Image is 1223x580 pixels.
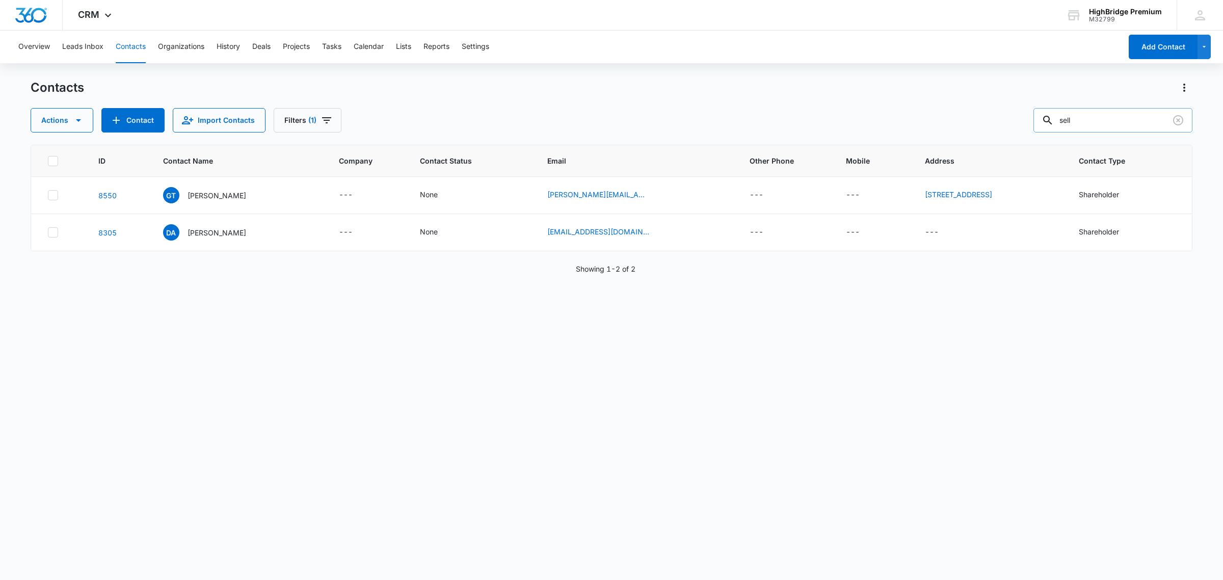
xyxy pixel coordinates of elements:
div: Contact Type - Shareholder - Select to Edit Field [1079,226,1137,239]
button: Filters [274,108,341,133]
span: Email [547,155,710,166]
div: account name [1089,8,1162,16]
span: ID [98,155,124,166]
div: --- [925,226,939,239]
div: Contact Type - Shareholder - Select to Edit Field [1079,189,1137,201]
div: --- [750,226,763,239]
span: DA [163,224,179,241]
div: --- [339,226,353,239]
p: Showing 1-2 of 2 [576,263,635,274]
button: Contacts [116,31,146,63]
div: Mobile - - Select to Edit Field [846,226,878,239]
button: Add Contact [1129,35,1198,59]
span: Address [925,155,1040,166]
div: Contact Status - None - Select to Edit Field [420,226,456,239]
p: [PERSON_NAME] [188,190,246,201]
div: --- [750,189,763,201]
span: (1) [308,117,316,124]
button: Reports [423,31,449,63]
a: [PERSON_NAME][EMAIL_ADDRESS][DOMAIN_NAME] [547,189,649,200]
span: GT [163,187,179,203]
div: None [420,226,438,237]
a: Navigate to contact details page for Gregory Thomas Sell [98,191,117,200]
input: Search Contacts [1033,108,1192,133]
div: --- [339,189,353,201]
h1: Contacts [31,80,84,95]
p: [PERSON_NAME] [188,227,246,238]
button: Settings [462,31,489,63]
a: [EMAIL_ADDRESS][DOMAIN_NAME] [547,226,649,237]
button: Clear [1170,112,1186,128]
button: Projects [283,31,310,63]
div: Other Phone - - Select to Edit Field [750,226,782,239]
div: None [420,189,438,200]
button: Tasks [322,31,341,63]
div: Address - 13386 Carrach Way, Rosemount, MN, 55068, US - Select to Edit Field [925,189,1011,201]
button: History [217,31,240,63]
button: Deals [252,31,271,63]
div: Company - - Select to Edit Field [339,226,371,239]
div: Contact Name - Dede Antonelli - Select to Edit Field [163,224,264,241]
div: Shareholder [1079,226,1119,237]
button: Overview [18,31,50,63]
a: [STREET_ADDRESS] [925,190,992,199]
button: Actions [1176,80,1192,96]
div: Email - greg@thesells.name - Select to Edit Field [547,189,668,201]
button: Actions [31,108,93,133]
div: Mobile - - Select to Edit Field [846,189,878,201]
span: Contact Type [1079,155,1161,166]
div: --- [846,226,860,239]
div: Contact Name - Gregory Thomas Sell - Select to Edit Field [163,187,264,203]
button: Import Contacts [173,108,265,133]
button: Lists [396,31,411,63]
button: Calendar [354,31,384,63]
span: Other Phone [750,155,821,166]
button: Organizations [158,31,204,63]
div: Email - sellwithded@gmail.com - Select to Edit Field [547,226,668,239]
div: Contact Status - None - Select to Edit Field [420,189,456,201]
div: Address - - Select to Edit Field [925,226,957,239]
span: CRM [78,9,99,20]
span: Contact Name [163,155,300,166]
span: Contact Status [420,155,508,166]
span: Mobile [846,155,900,166]
div: --- [846,189,860,201]
button: Add Contact [101,108,165,133]
a: Navigate to contact details page for Dede Antonelli [98,228,117,237]
div: Shareholder [1079,189,1119,200]
div: Other Phone - - Select to Edit Field [750,189,782,201]
div: account id [1089,16,1162,23]
button: Leads Inbox [62,31,103,63]
div: Company - - Select to Edit Field [339,189,371,201]
span: Company [339,155,395,166]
